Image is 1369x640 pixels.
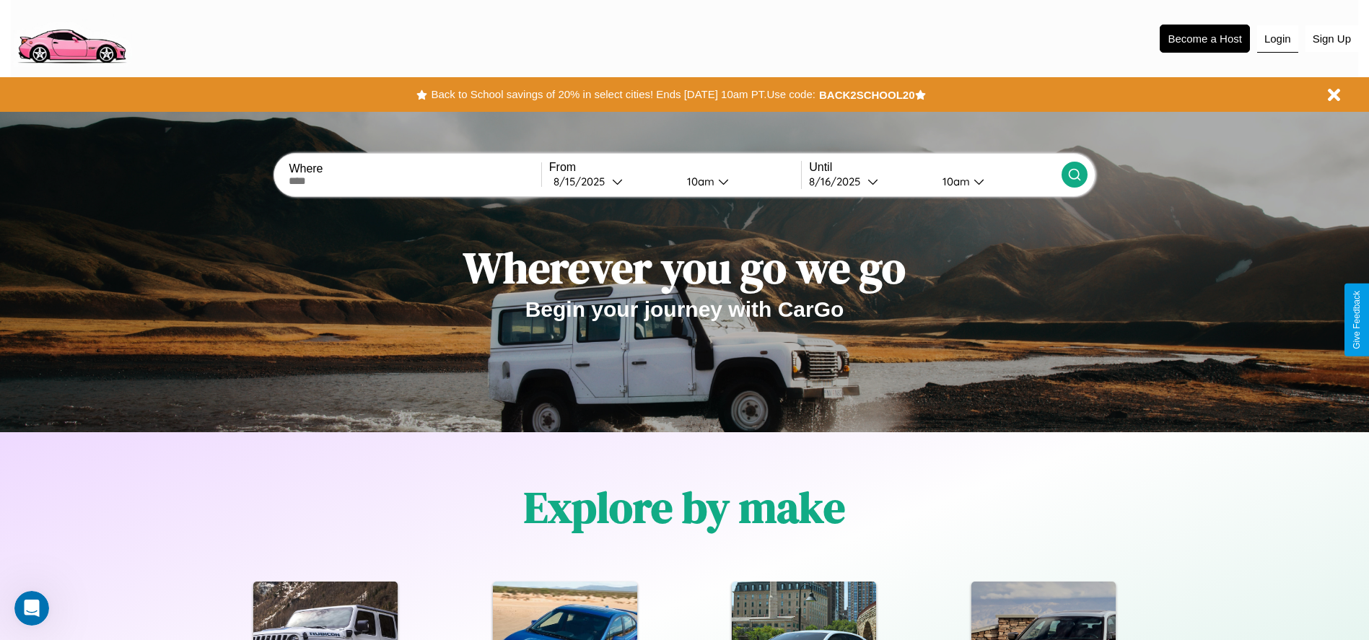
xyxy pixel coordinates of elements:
label: Until [809,161,1061,174]
div: Give Feedback [1352,291,1362,349]
button: 10am [931,174,1062,189]
h1: Explore by make [524,478,845,537]
button: 8/15/2025 [549,174,675,189]
div: 10am [680,175,718,188]
div: 10am [935,175,974,188]
button: Login [1257,25,1298,53]
button: Back to School savings of 20% in select cities! Ends [DATE] 10am PT.Use code: [427,84,818,105]
button: Sign Up [1305,25,1358,52]
div: 8 / 16 / 2025 [809,175,867,188]
iframe: Intercom live chat [14,591,49,626]
div: 8 / 15 / 2025 [554,175,612,188]
label: Where [289,162,541,175]
label: From [549,161,801,174]
b: BACK2SCHOOL20 [819,89,915,101]
button: 10am [675,174,802,189]
button: Become a Host [1160,25,1250,53]
img: logo [11,7,132,67]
